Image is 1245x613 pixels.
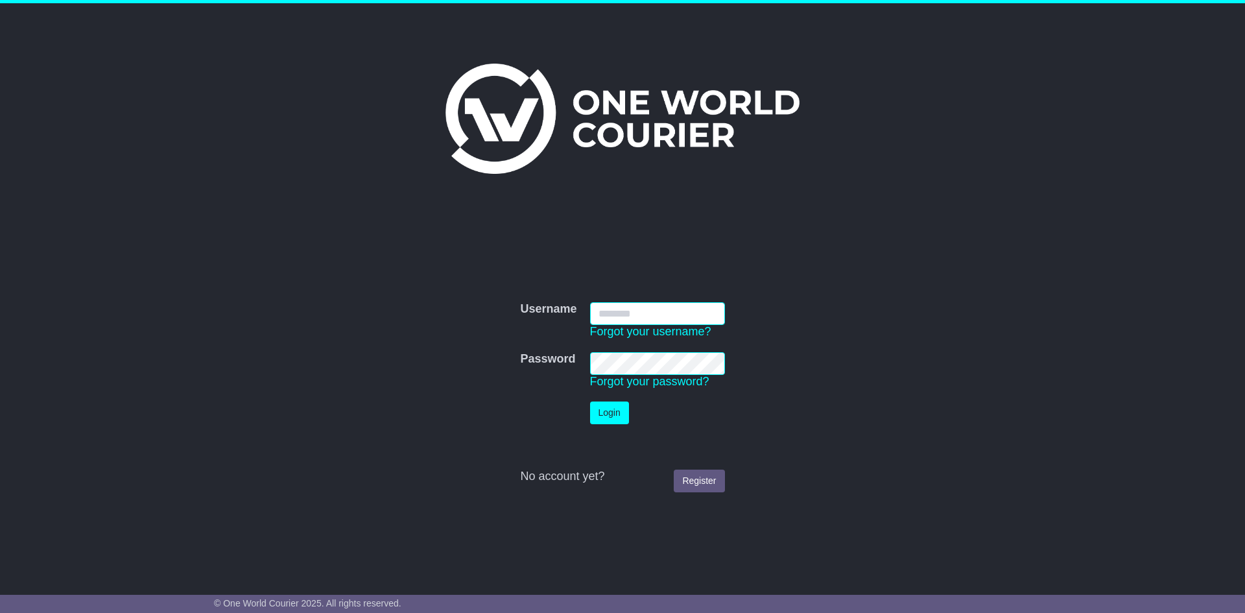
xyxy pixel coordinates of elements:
[674,470,724,492] a: Register
[520,302,576,317] label: Username
[590,325,711,338] a: Forgot your username?
[214,598,401,608] span: © One World Courier 2025. All rights reserved.
[520,470,724,484] div: No account yet?
[445,64,800,174] img: One World
[520,352,575,367] label: Password
[590,402,629,424] button: Login
[590,375,709,388] a: Forgot your password?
